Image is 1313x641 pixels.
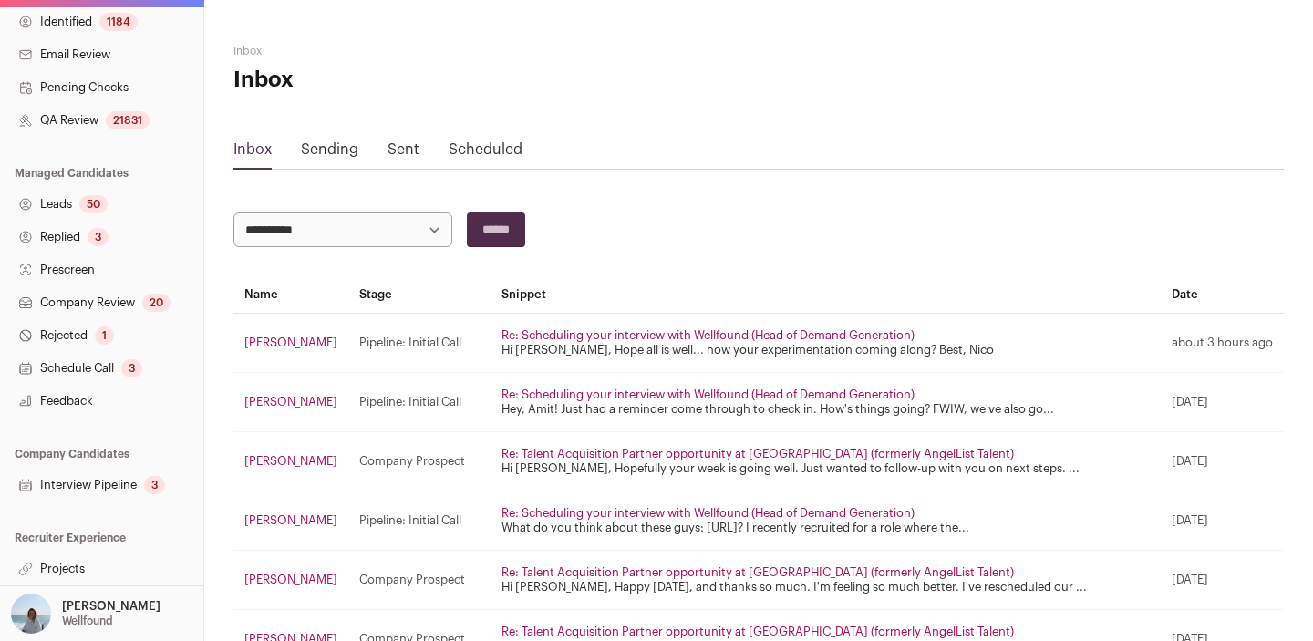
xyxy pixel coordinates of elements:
a: Re: Talent Acquisition Partner opportunity at [GEOGRAPHIC_DATA] (formerly AngelList Talent) [501,625,1014,637]
div: 20 [142,294,171,312]
a: Re: Talent Acquisition Partner opportunity at [GEOGRAPHIC_DATA] (formerly AngelList Talent) [501,566,1014,578]
div: 1 [95,326,114,345]
td: about 3 hours ago [1161,314,1284,373]
h1: Inbox [233,66,584,95]
div: 3 [144,476,165,494]
img: 11561648-medium_jpg [11,594,51,634]
th: Snippet [491,276,1161,314]
td: [DATE] [1161,432,1284,491]
a: Sending [301,142,358,157]
a: Sent [388,142,419,157]
p: [PERSON_NAME] [62,599,160,614]
a: Hi [PERSON_NAME], Hopefully your week is going well. Just wanted to follow-up with you on next st... [501,462,1080,474]
td: Pipeline: Initial Call [348,314,491,373]
a: What do you think about these guys: [URL]? I recently recruited for a role where the... [501,522,969,533]
th: Date [1161,276,1284,314]
td: Pipeline: Initial Call [348,491,491,551]
a: Scheduled [449,142,522,157]
div: 21831 [106,111,150,129]
a: Hey, Amit! Just had a reminder come through to check in. How's things going? FWIW, we've also go... [501,403,1054,415]
a: Hi [PERSON_NAME], Hope all is well... how your experimentation coming along? Best, Nico [501,344,994,356]
a: Hi [PERSON_NAME], Happy [DATE], and thanks so much. I'm feeling so much better. I've rescheduled ... [501,581,1087,593]
a: Re: Scheduling your interview with Wellfound (Head of Demand Generation) [501,507,915,519]
a: [PERSON_NAME] [244,514,337,526]
th: Name [233,276,348,314]
td: [DATE] [1161,491,1284,551]
div: 3 [121,359,142,377]
button: Open dropdown [7,594,164,634]
a: Re: Scheduling your interview with Wellfound (Head of Demand Generation) [501,329,915,341]
div: 1184 [99,13,138,31]
p: Wellfound [62,614,113,628]
div: 3 [88,228,109,246]
a: [PERSON_NAME] [244,336,337,348]
td: Pipeline: Initial Call [348,373,491,432]
td: Company Prospect [348,551,491,610]
a: Re: Talent Acquisition Partner opportunity at [GEOGRAPHIC_DATA] (formerly AngelList Talent) [501,448,1014,460]
a: [PERSON_NAME] [244,396,337,408]
div: 50 [79,195,108,213]
td: Company Prospect [348,432,491,491]
th: Stage [348,276,491,314]
a: [PERSON_NAME] [244,455,337,467]
td: [DATE] [1161,551,1284,610]
td: [DATE] [1161,373,1284,432]
a: Inbox [233,142,272,157]
h2: Inbox [233,44,584,58]
a: [PERSON_NAME] [244,574,337,585]
a: Re: Scheduling your interview with Wellfound (Head of Demand Generation) [501,388,915,400]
